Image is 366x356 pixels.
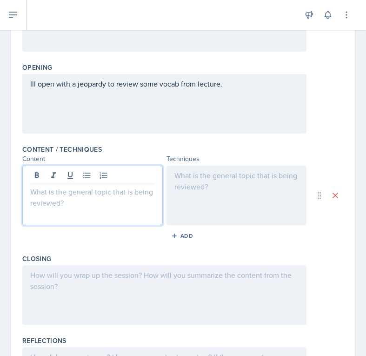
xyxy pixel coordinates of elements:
[22,336,67,345] label: Reflections
[22,145,102,154] label: Content / Techniques
[22,254,51,263] label: Closing
[166,154,307,164] div: Techniques
[30,78,299,89] p: Ill open with a jeopardy to review some vocab from lecture.
[168,229,198,243] button: Add
[22,154,163,164] div: Content
[173,232,193,240] div: Add
[22,63,52,72] label: Opening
